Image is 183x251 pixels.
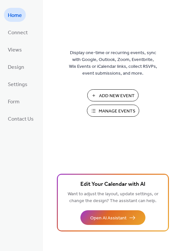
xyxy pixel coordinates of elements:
button: Manage Events [87,105,139,117]
span: Contact Us [8,114,34,124]
span: Form [8,97,20,107]
span: Connect [8,28,28,38]
span: Add New Event [99,93,135,99]
span: Manage Events [99,108,135,115]
button: Add New Event [87,89,139,101]
a: Design [4,60,28,74]
span: Home [8,10,22,21]
button: Open AI Assistant [80,210,145,225]
span: Design [8,62,24,72]
a: Form [4,94,24,108]
span: Edit Your Calendar with AI [80,180,145,189]
span: Views [8,45,22,55]
span: Settings [8,80,27,90]
span: Want to adjust the layout, update settings, or change the design? The assistant can help. [68,190,158,205]
a: Contact Us [4,111,38,125]
a: Connect [4,25,32,39]
a: Settings [4,77,31,91]
span: Display one-time or recurring events, sync with Google, Outlook, Zoom, Eventbrite, Wix Events or ... [69,50,157,77]
span: Open AI Assistant [90,215,126,222]
a: Home [4,8,26,22]
a: Views [4,42,26,56]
